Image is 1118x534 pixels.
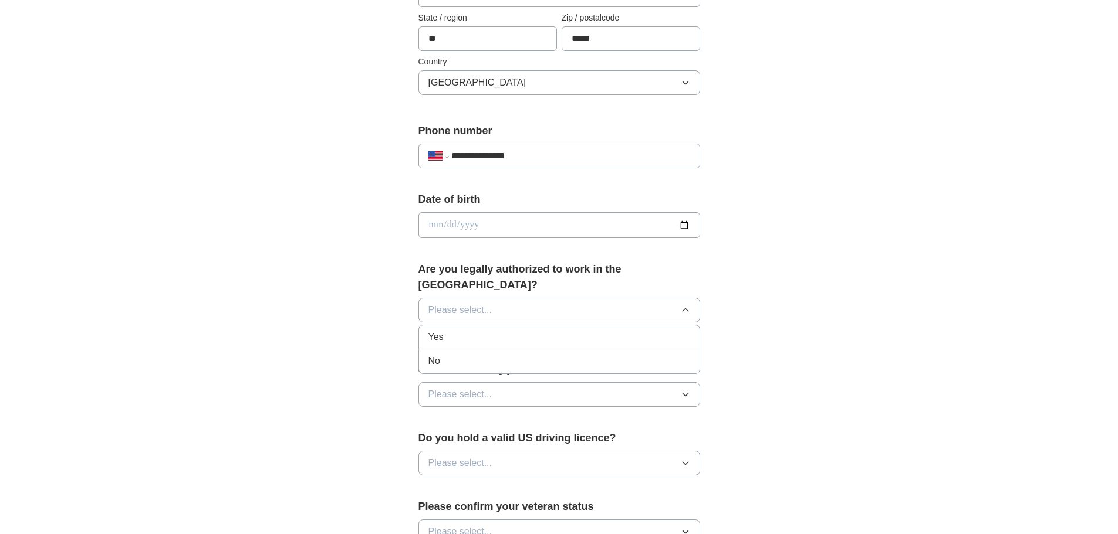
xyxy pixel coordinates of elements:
button: Please select... [418,382,700,407]
span: Please select... [428,303,492,317]
span: [GEOGRAPHIC_DATA] [428,76,526,90]
label: Zip / postalcode [562,12,700,24]
span: No [428,354,440,368]
label: Please confirm your veteran status [418,499,700,515]
button: [GEOGRAPHIC_DATA] [418,70,700,95]
button: Please select... [418,451,700,475]
span: Please select... [428,456,492,470]
label: State / region [418,12,557,24]
label: Phone number [418,123,700,139]
label: Do you hold a valid US driving licence? [418,430,700,446]
span: Please select... [428,387,492,402]
span: Yes [428,330,444,344]
button: Please select... [418,298,700,322]
label: Are you legally authorized to work in the [GEOGRAPHIC_DATA]? [418,261,700,293]
label: Date of birth [418,192,700,208]
label: Country [418,56,700,68]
